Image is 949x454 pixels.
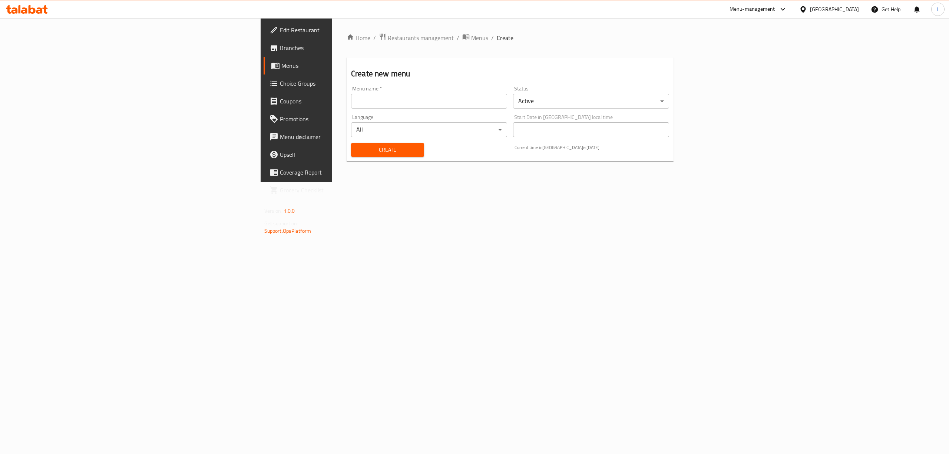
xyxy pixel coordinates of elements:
a: Promotions [264,110,419,128]
a: Menus [264,57,419,74]
a: Branches [264,39,419,57]
span: Edit Restaurant [280,26,413,34]
span: Menu disclaimer [280,132,413,141]
nav: breadcrumb [347,33,674,43]
button: Create [351,143,424,157]
li: / [457,33,459,42]
span: Branches [280,43,413,52]
span: Menus [471,33,488,42]
span: 1.0.0 [284,206,295,216]
a: Support.OpsPlatform [264,226,311,236]
div: All [351,122,507,137]
a: Upsell [264,146,419,163]
span: Promotions [280,115,413,123]
a: Choice Groups [264,74,419,92]
a: Grocery Checklist [264,181,419,199]
span: Choice Groups [280,79,413,88]
a: Edit Restaurant [264,21,419,39]
span: l [937,5,938,13]
span: Coupons [280,97,413,106]
a: Coverage Report [264,163,419,181]
span: Create [357,145,418,155]
a: Menu disclaimer [264,128,419,146]
p: Current time in [GEOGRAPHIC_DATA] is [DATE] [515,144,669,151]
a: Coupons [264,92,419,110]
span: Get support on: [264,219,298,228]
span: Coverage Report [280,168,413,177]
span: Grocery Checklist [280,186,413,195]
span: Restaurants management [388,33,454,42]
span: Menus [281,61,413,70]
a: Menus [462,33,488,43]
li: / [491,33,494,42]
div: Active [513,94,669,109]
div: Menu-management [730,5,775,14]
input: Please enter Menu name [351,94,507,109]
span: Version: [264,206,282,216]
span: Create [497,33,513,42]
div: [GEOGRAPHIC_DATA] [810,5,859,13]
h2: Create new menu [351,68,669,79]
span: Upsell [280,150,413,159]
